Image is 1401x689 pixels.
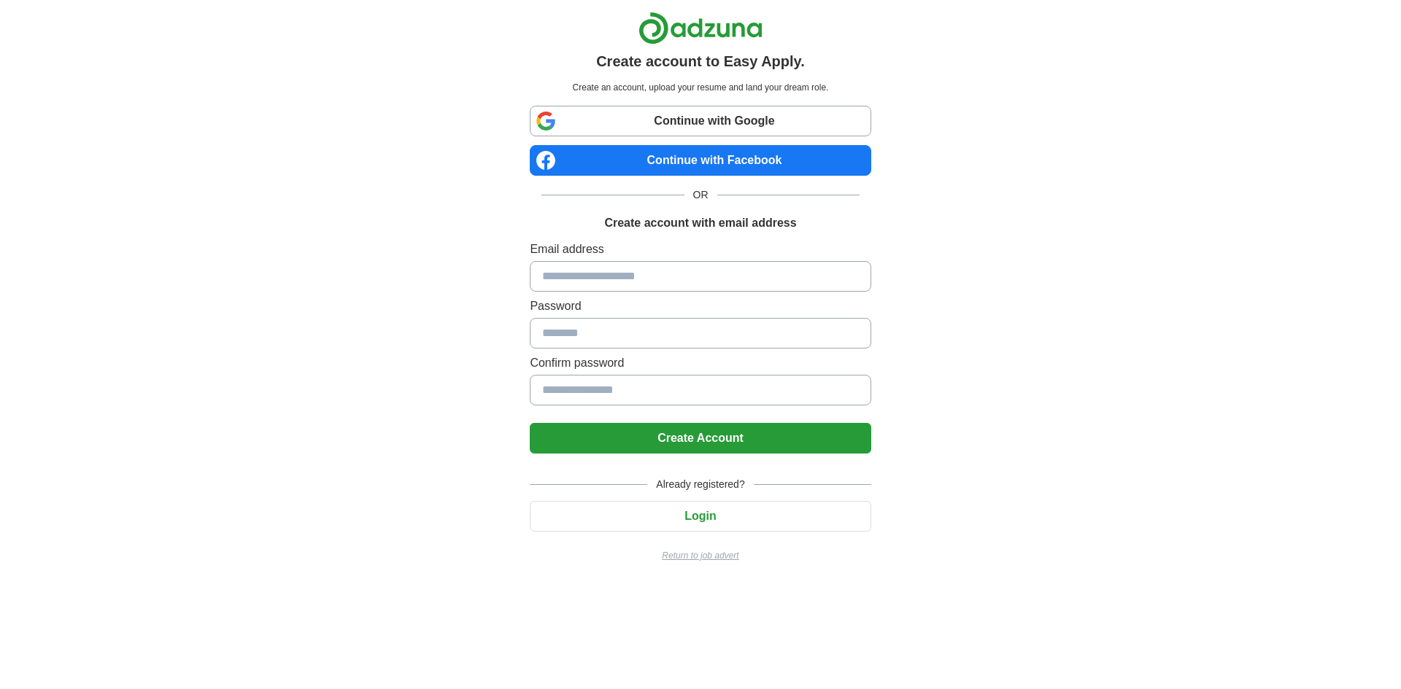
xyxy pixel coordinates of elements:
[530,106,871,136] a: Continue with Google
[530,549,871,562] a: Return to job advert
[530,501,871,532] button: Login
[638,12,763,44] img: Adzuna logo
[684,187,717,203] span: OR
[530,354,871,372] label: Confirm password
[530,423,871,454] button: Create Account
[530,241,871,258] label: Email address
[533,81,868,94] p: Create an account, upload your resume and land your dream role.
[647,477,753,492] span: Already registered?
[530,510,871,522] a: Login
[604,214,796,232] h1: Create account with email address
[596,50,805,72] h1: Create account to Easy Apply.
[530,145,871,176] a: Continue with Facebook
[530,297,871,315] label: Password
